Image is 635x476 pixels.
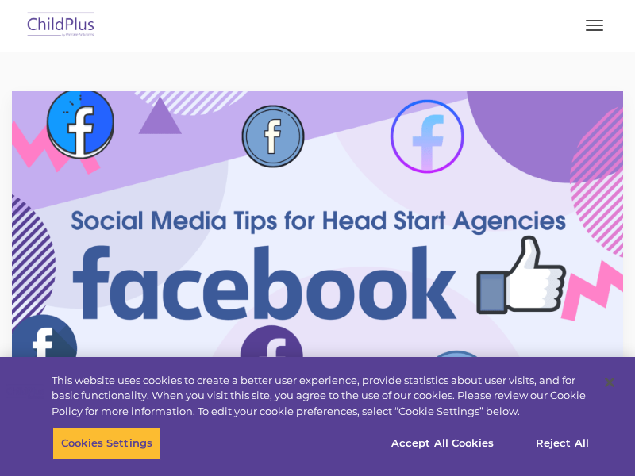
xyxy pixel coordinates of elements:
[24,7,98,44] img: ChildPlus by Procare Solutions
[383,427,502,460] button: Accept All Cookies
[52,427,161,460] button: Cookies Settings
[52,373,591,420] div: This website uses cookies to create a better user experience, provide statistics about user visit...
[592,365,627,400] button: Close
[513,427,612,460] button: Reject All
